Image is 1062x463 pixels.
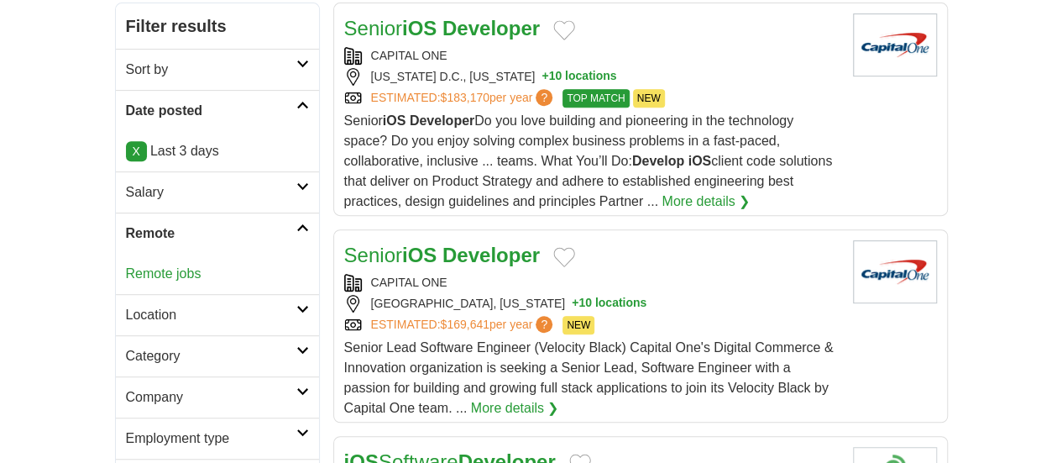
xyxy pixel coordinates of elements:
h2: Location [126,305,296,325]
a: Salary [116,171,319,213]
a: Sort by [116,49,319,90]
a: ESTIMATED:$183,170per year? [371,89,557,108]
span: + [572,295,578,313]
a: X [126,141,147,161]
a: CAPITAL ONE [371,276,447,289]
span: Senior Lead Software Engineer (Velocity Black) Capital One's Digital Commerce & Innovation organi... [344,340,834,415]
a: Employment type [116,418,319,459]
span: NEW [633,89,665,108]
span: $169,641 [440,318,489,331]
strong: Developer [410,113,474,128]
p: Last 3 days [126,141,309,161]
strong: Developer [442,17,540,39]
button: Add to favorite jobs [553,247,575,267]
strong: iOS [402,244,437,266]
strong: Develop [632,154,684,168]
div: [US_STATE] D.C., [US_STATE] [344,68,840,86]
span: ? [536,89,552,106]
strong: Developer [442,244,540,266]
a: More details ❯ [662,192,750,212]
h2: Salary [126,182,296,203]
a: SenioriOS Developer [344,244,540,266]
button: +10 locations [541,68,616,86]
button: +10 locations [572,295,646,313]
span: ? [536,316,552,333]
h2: Category [126,346,296,366]
h2: Date posted [126,101,296,121]
span: Senior Do you love building and pioneering in the technology space? Do you enjoy solving complex ... [344,113,833,208]
strong: iOS [402,17,437,39]
a: Category [116,335,319,376]
a: More details ❯ [471,398,559,418]
a: Company [116,376,319,418]
span: $183,170 [440,91,489,104]
img: Capital One logo [853,240,937,303]
a: ESTIMATED:$169,641per year? [371,316,557,334]
button: Add to favorite jobs [553,20,575,40]
span: NEW [562,316,594,334]
span: TOP MATCH [562,89,629,108]
a: Remote [116,213,319,254]
div: [GEOGRAPHIC_DATA], [US_STATE] [344,295,840,313]
a: CAPITAL ONE [371,49,447,62]
a: SenioriOS Developer [344,17,540,39]
h2: Filter results [116,3,319,49]
h2: Employment type [126,429,296,449]
strong: iOS [688,154,711,168]
a: Date posted [116,90,319,131]
img: Capital One logo [853,13,937,76]
a: Remote jobs [126,266,201,281]
h2: Remote [126,224,296,244]
h2: Company [126,387,296,408]
h2: Sort by [126,60,296,80]
strong: iOS [383,113,406,128]
a: Location [116,294,319,335]
span: + [541,68,548,86]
